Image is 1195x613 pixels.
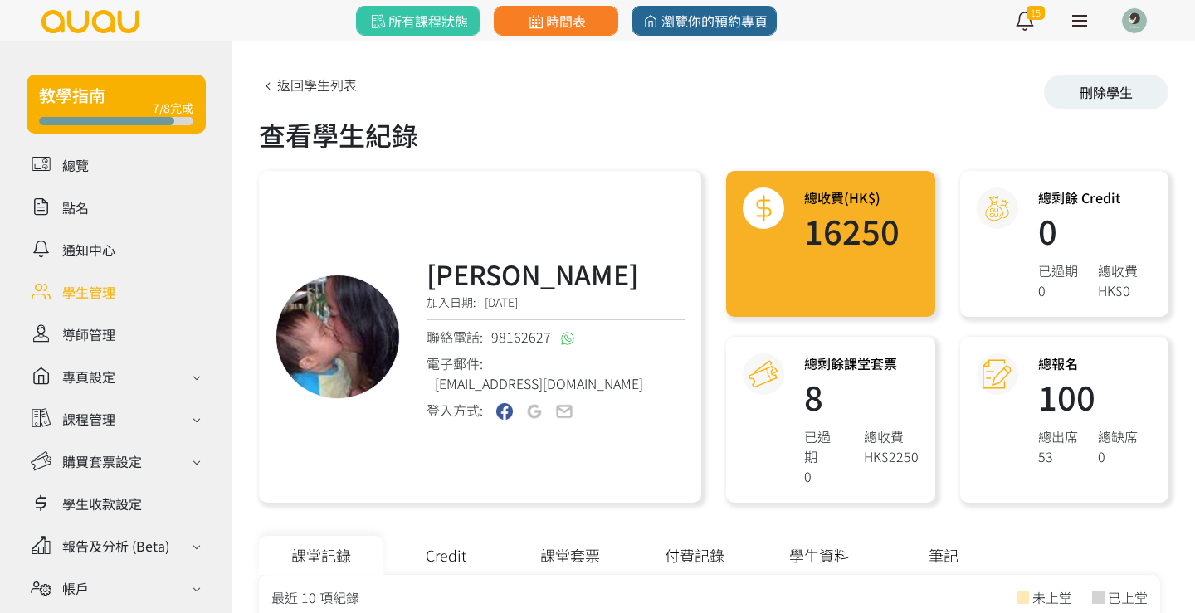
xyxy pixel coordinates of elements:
[804,380,919,413] h1: 8
[427,327,685,347] div: 聯絡電話:
[491,327,551,347] span: 98162627
[881,536,1006,575] div: 筆記
[1098,446,1138,466] div: 0
[1098,260,1138,280] div: 總收費
[561,332,574,345] img: whatsapp@2x.png
[632,536,757,575] div: 付費記錄
[508,536,632,575] div: 課堂套票
[427,254,685,294] h3: [PERSON_NAME]
[749,360,778,389] img: courseCredit@2x.png
[427,353,685,393] div: 電子郵件:
[62,536,169,556] div: 報告及分析 (Beta)
[259,536,383,575] div: 課堂記錄
[556,403,573,420] img: user-email-off.png
[62,409,115,429] div: 課程管理
[496,403,513,420] img: user-fb-on.png
[526,403,543,420] img: user-google-off.png
[1098,426,1138,446] div: 總缺席
[864,426,919,446] div: 總收費
[1038,280,1078,300] div: 0
[1032,587,1072,607] div: 未上堂
[804,214,900,247] h1: 16250
[62,578,89,598] div: 帳戶
[757,536,881,575] div: 學生資料
[632,6,777,36] a: 瀏覽你的預約專頁
[1098,280,1138,300] div: HK$0
[271,587,359,607] div: 最近 10 項紀錄
[1038,446,1078,466] div: 53
[804,466,844,486] div: 0
[259,114,1168,154] div: 查看學生紀錄
[749,194,778,223] img: total@2x.png
[525,11,586,31] span: 時間表
[983,194,1012,223] img: credit@2x.png
[62,367,115,387] div: 專頁設定
[864,446,919,466] div: HK$2250
[485,294,518,310] span: [DATE]
[1038,187,1138,207] h3: 總剩餘 Credit
[383,536,508,575] div: Credit
[1038,260,1078,280] div: 已過期
[435,373,643,393] span: [EMAIL_ADDRESS][DOMAIN_NAME]
[494,6,618,36] a: 時間表
[62,451,142,471] div: 購買套票設定
[1038,214,1138,247] h1: 0
[1044,75,1168,109] div: 刪除學生
[804,426,844,466] div: 已過期
[1108,587,1148,607] div: 已上堂
[259,75,357,95] a: 返回學生列表
[356,6,480,36] a: 所有課程狀態
[804,187,900,207] h3: 總收費(HK$)
[1038,380,1138,413] h1: 100
[983,360,1012,389] img: attendance@2x.png
[1038,426,1078,446] div: 總出席
[804,353,919,373] h3: 總剩餘課堂套票
[1038,353,1138,373] h3: 總報名
[1027,6,1045,20] span: 15
[427,294,685,320] div: 加入日期:
[641,11,768,31] span: 瀏覽你的預約專頁
[40,10,141,33] img: logo.svg
[368,11,468,31] span: 所有課程狀態
[427,400,483,421] div: 登入方式:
